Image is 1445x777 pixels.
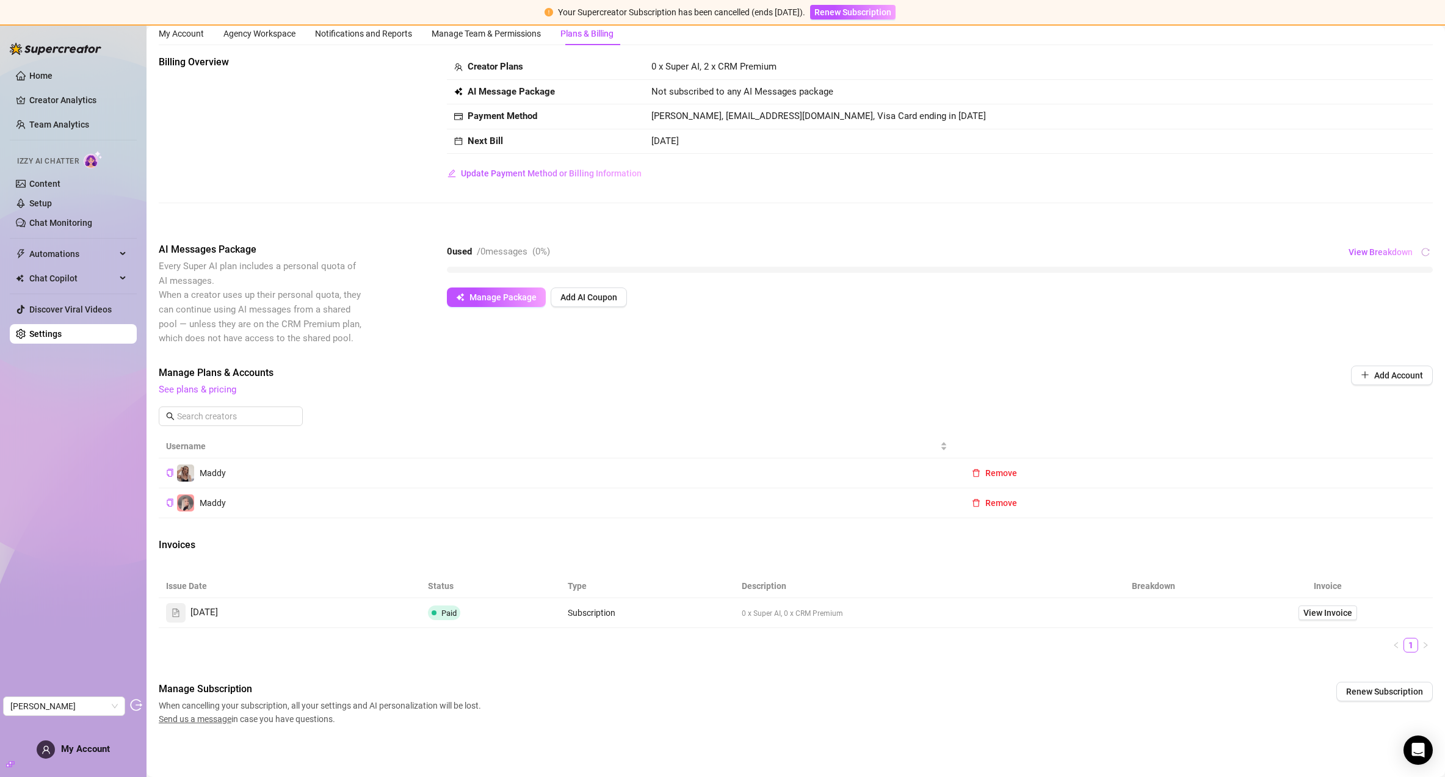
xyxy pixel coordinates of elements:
span: delete [972,499,980,507]
img: Maddy️ [177,464,194,482]
button: Copy Creator ID [166,468,174,477]
button: Manage Package [447,287,546,307]
strong: 0 used [447,246,472,257]
span: Add AI Coupon [560,292,617,302]
span: Manage Plans & Accounts [159,366,1268,380]
button: right [1418,638,1433,652]
span: ( 0 %) [532,246,550,257]
span: AI Messages Package [159,242,364,257]
span: Your Supercreator Subscription has been cancelled (ends [DATE]). [558,7,805,17]
a: 1 [1404,638,1418,652]
span: [DATE] [190,605,218,620]
span: Every Super AI plan includes a personal quota of AI messages. When a creator uses up their person... [159,261,361,344]
button: Remove [962,493,1027,513]
div: Plans & Billing [560,27,614,40]
span: Manage Subscription [159,682,485,696]
span: Add Account [1374,370,1423,380]
button: Renew Subscription [810,5,896,20]
span: Remove [985,468,1017,478]
button: left [1389,638,1403,652]
div: Notifications and Reports [315,27,412,40]
th: Issue Date [159,574,421,598]
div: My Account [159,27,204,40]
span: plus [1361,370,1369,379]
strong: Next Bill [468,136,503,146]
button: Remove [962,463,1027,483]
button: Update Payment Method or Billing Information [447,164,642,183]
a: Team Analytics [29,120,89,129]
th: Type [560,574,735,598]
img: Chat Copilot [16,274,24,283]
span: right [1422,641,1429,649]
span: Paid [441,609,457,618]
span: left [1392,641,1400,649]
span: file-text [172,609,180,617]
li: 1 [1403,638,1418,652]
li: Next Page [1418,638,1433,652]
a: View Invoice [1298,605,1357,620]
strong: Payment Method [468,110,537,121]
span: Maddy [200,498,226,508]
span: Invoices [159,538,364,552]
span: Renew Subscription [814,7,891,17]
span: Renew Subscription [1346,687,1423,696]
div: Agency Workspace [223,27,295,40]
span: exclamation-circle [545,8,553,16]
button: Renew Subscription [1336,682,1433,701]
span: reload [1421,248,1430,256]
div: Manage Team & Permissions [432,27,541,40]
span: Billing Overview [159,55,364,70]
td: 0 x Super AI, 0 x CRM Premium [734,598,1084,628]
span: 0 x Super AI, 0 x CRM Premium [742,609,843,618]
div: Open Intercom Messenger [1403,735,1433,765]
a: Setup [29,198,52,208]
img: Maddy [177,494,194,511]
span: Subscription [568,608,615,618]
span: team [454,63,463,71]
span: copy [166,469,174,477]
span: My Account [61,743,110,754]
a: Settings [29,329,62,339]
span: Chat Copilot [29,269,116,288]
span: user [42,745,51,754]
span: Remove [985,498,1017,508]
span: [PERSON_NAME], [EMAIL_ADDRESS][DOMAIN_NAME], Visa Card ending in [DATE] [651,110,986,121]
span: View Invoice [1303,606,1352,620]
a: Creator Analytics [29,90,127,110]
span: thunderbolt [16,249,26,259]
th: Invoice [1223,574,1433,598]
button: View Breakdown [1348,242,1413,262]
th: Status [421,574,560,598]
a: See plans & pricing [159,384,236,395]
span: / 0 messages [477,246,527,257]
li: Previous Page [1389,638,1403,652]
span: Manage Package [469,292,537,302]
a: Content [29,179,60,189]
span: search [166,412,175,421]
span: When cancelling your subscription, all your settings and AI personalization will be lost. in case... [159,699,485,726]
span: [DATE] [651,136,679,146]
span: Update Payment Method or Billing Information [461,168,642,178]
a: Renew Subscription [810,7,896,17]
span: Automations [29,244,116,264]
button: Add AI Coupon [551,287,627,307]
th: Breakdown [1084,574,1223,598]
span: build [6,760,15,768]
span: edit [447,169,456,178]
span: 0 x Super AI, 2 x CRM Premium [651,61,777,72]
th: Description [734,574,1084,598]
span: credit-card [454,112,463,121]
input: Search creators [177,410,286,423]
span: Madeline [10,697,118,715]
a: Home [29,71,53,81]
span: Not subscribed to any AI Messages package [651,85,833,99]
span: logout [130,699,142,711]
span: Username [166,439,938,453]
span: copy [166,499,174,507]
th: Username [159,435,955,458]
strong: Creator Plans [468,61,523,72]
span: View Breakdown [1349,247,1413,257]
span: calendar [454,137,463,145]
img: AI Chatter [84,151,103,168]
span: Maddy️ [200,468,226,478]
